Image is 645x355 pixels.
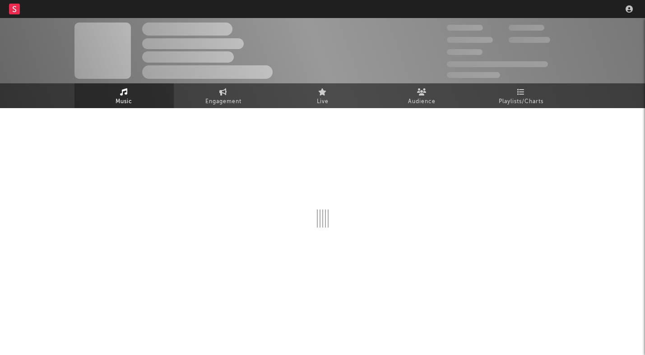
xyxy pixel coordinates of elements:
span: 1,000,000 [509,37,550,43]
span: Jump Score: 85.0 [447,72,500,78]
a: Engagement [174,83,273,108]
span: Engagement [205,96,241,107]
a: Audience [372,83,472,108]
span: 100,000 [447,49,483,55]
a: Music [74,83,174,108]
span: 50,000,000 [447,37,493,43]
span: 50,000,000 Monthly Listeners [447,61,548,67]
span: 300,000 [447,25,483,31]
span: Audience [408,96,436,107]
a: Playlists/Charts [472,83,571,108]
a: Live [273,83,372,108]
span: Live [317,96,329,107]
span: Playlists/Charts [499,96,543,107]
span: 100,000 [509,25,544,31]
span: Music [116,96,132,107]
